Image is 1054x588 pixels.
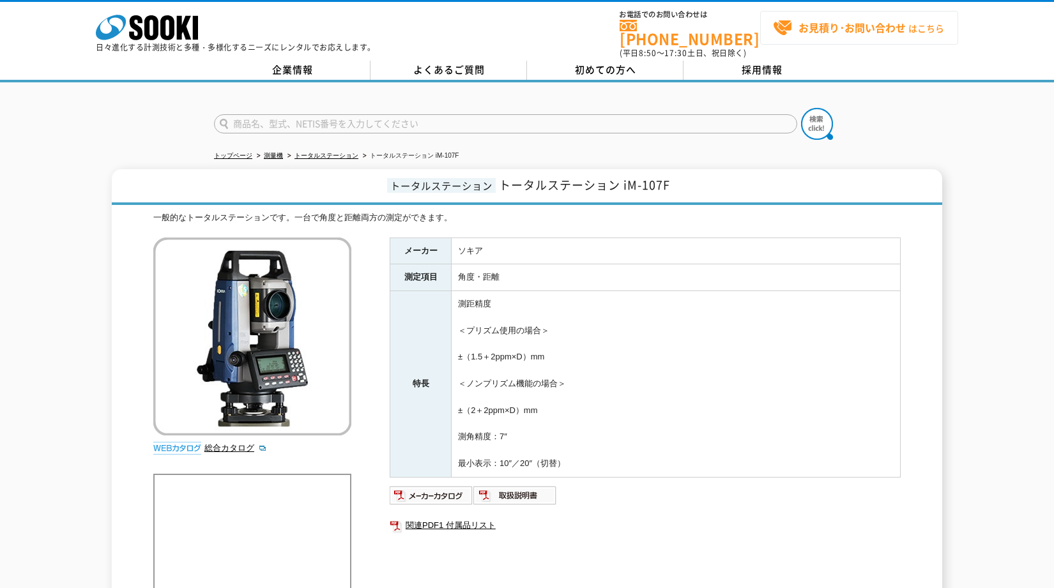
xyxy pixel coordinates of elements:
[153,211,901,225] div: 一般的なトータルステーションです。一台で角度と距離両方の測定ができます。
[214,61,370,80] a: 企業情報
[773,19,944,38] span: はこちら
[360,149,459,163] li: トータルステーション iM-107F
[390,494,473,503] a: メーカーカタログ
[760,11,958,45] a: お見積り･お問い合わせはこちら
[452,237,901,264] td: ソキア
[214,114,797,133] input: 商品名、型式、NETIS番号を入力してください
[499,176,670,193] span: トータルステーション iM-107F
[452,291,901,477] td: 測距精度 ＜プリズム使用の場合＞ ±（1.5＋2ppm×D）mm ＜ノンプリズム機能の場合＞ ±（2＋2ppm×D）mm 測角精度：7″ 最小表示：10″／20″（切替）
[390,485,473,506] img: メーカーカタログ
[684,61,840,80] a: 採用情報
[801,108,833,140] img: btn_search.png
[527,61,684,80] a: 初めての方へ
[620,20,760,46] a: [PHONE_NUMBER]
[390,264,452,291] th: 測定項目
[153,237,351,435] img: トータルステーション iM-107F
[473,494,557,503] a: 取扱説明書
[214,152,252,159] a: トップページ
[664,47,687,59] span: 17:30
[473,485,557,506] img: 取扱説明書
[452,264,901,291] td: 角度・距離
[390,237,452,264] th: メーカー
[153,442,201,455] img: webカタログ
[575,63,636,77] span: 初めての方へ
[294,152,358,159] a: トータルステーション
[96,43,376,51] p: 日々進化する計測技術と多種・多様化するニーズにレンタルでお応えします。
[387,178,496,193] span: トータルステーション
[639,47,657,59] span: 8:50
[620,47,746,59] span: (平日 ～ 土日、祝日除く)
[370,61,527,80] a: よくあるご質問
[390,291,452,477] th: 特長
[204,443,267,453] a: 総合カタログ
[264,152,283,159] a: 測量機
[798,20,906,35] strong: お見積り･お問い合わせ
[390,517,901,534] a: 関連PDF1 付属品リスト
[620,11,760,19] span: お電話でのお問い合わせは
